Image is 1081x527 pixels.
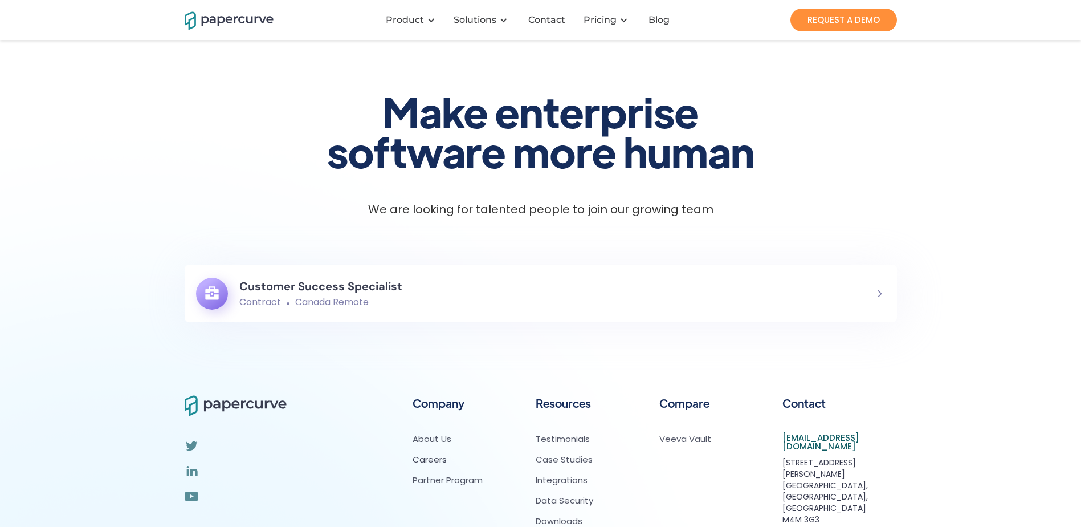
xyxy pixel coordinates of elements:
[659,433,711,445] a: Veeva Vault
[528,14,565,26] div: Contact
[313,91,769,171] h1: Make enterprise software more human
[782,433,897,451] a: [EMAIL_ADDRESS][DOMAIN_NAME]
[413,433,483,445] a: About Us
[639,14,681,26] a: Blog
[577,3,639,37] div: Pricing
[536,475,588,486] a: Integrations
[536,393,591,414] h6: Resources
[454,14,496,26] div: Solutions
[536,433,590,445] a: Testimonials
[185,10,259,30] a: home
[239,276,402,297] h6: Customer Success Specialist
[659,393,709,414] h6: Compare
[584,14,617,26] a: Pricing
[790,9,897,31] a: REQUEST A DEMO
[379,3,447,37] div: Product
[536,516,582,527] a: Downloads
[295,297,369,308] div: Canada Remote
[239,297,281,308] div: Contract
[536,454,593,465] a: Case Studies
[413,454,483,465] a: Careers
[447,3,519,37] div: Solutions
[648,14,670,26] div: Blog
[536,495,593,506] a: Data Security
[386,14,424,26] div: Product
[782,393,826,414] h6: Contact
[413,393,464,414] h6: Company
[336,200,746,225] p: We are looking for talented people to join our growing team
[519,14,577,26] a: Contact
[185,265,897,322] a: Customer Success SpecialistContractCanada Remote
[413,475,483,486] a: Partner Program
[782,457,897,525] div: [STREET_ADDRESS][PERSON_NAME] [GEOGRAPHIC_DATA], [GEOGRAPHIC_DATA], [GEOGRAPHIC_DATA] M4M 3G3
